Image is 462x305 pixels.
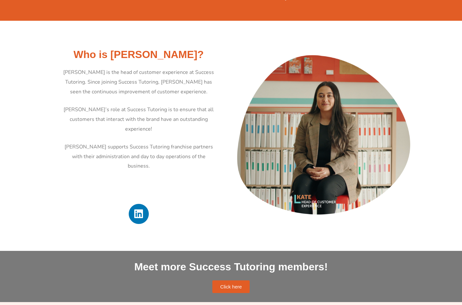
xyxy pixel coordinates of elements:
p: [PERSON_NAME] is the head of customer experience at Success Tutoring. Since joining Success Tutor... [63,68,215,97]
p: [PERSON_NAME]’s role at Success Tutoring is to ensure that all customers that interact with the b... [63,105,215,134]
iframe: Chat Widget [347,232,462,305]
span: Click here [220,284,242,289]
h2: Meet more Success Tutoring members! [50,260,413,274]
a: Click here [212,280,250,293]
img: Kate Youssef - Head of Customer Experience at Success Tutoring [231,43,416,228]
p: [PERSON_NAME] supports Success Tutoring franchise partners with their administration and day to d... [63,142,215,171]
div: 聊天小组件 [347,232,462,305]
h2: Who is [PERSON_NAME]? [46,48,231,62]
